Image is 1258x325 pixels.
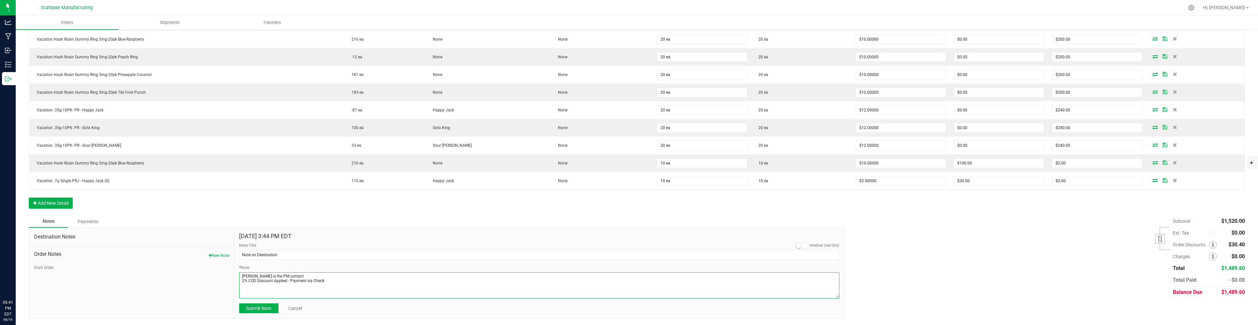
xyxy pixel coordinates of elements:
a: Transfers [221,16,323,29]
input: 0 [1052,159,1142,168]
input: 0 [856,52,946,62]
input: 0 [657,70,747,79]
input: 0 [657,176,747,185]
span: Happy Jack [429,108,454,112]
input: 0 [657,159,747,168]
span: None [555,161,567,165]
label: Note [239,265,249,271]
span: Delete Order Detail [1170,90,1180,94]
span: Destination Notes [34,233,229,241]
span: None [555,125,567,130]
span: $0.00 [1231,253,1245,259]
input: 0 [856,35,946,44]
span: 10 ea [755,161,768,165]
span: Save Order Detail [1160,178,1170,182]
span: Submit Note [246,306,271,311]
p: 06:41 PM EDT [3,299,13,317]
input: 0 [954,70,1044,79]
span: 181 ea [348,72,364,77]
a: Cancel [288,305,302,312]
span: Save Order Detail [1160,37,1170,41]
span: Order Discounts [1173,242,1209,247]
span: - $0.00 [1228,277,1245,283]
span: Transfers [254,20,290,26]
inline-svg: Inventory [5,61,11,68]
button: Add New Detail [29,198,73,209]
span: Vacation Hash Rosin Gummy Ring 5mg-20pk Blue Raspberry [33,161,144,165]
span: Est. Tax [1173,230,1207,236]
input: 0 [954,52,1044,62]
input: 0 [856,105,946,115]
span: 10 ea [755,179,768,183]
span: Order Notes [34,250,229,258]
input: 0 [657,123,747,132]
span: None [429,161,442,165]
span: Save Order Detail [1160,125,1170,129]
span: Vacation Hash Rosin Gummy Ring 5mg-20pk Blue Raspberry [33,37,144,42]
span: Delete Order Detail [1170,125,1180,129]
input: 0 [1052,88,1142,97]
inline-svg: Outbound [5,75,11,82]
span: Charges [1173,254,1209,259]
span: None [429,72,442,77]
span: 100 ea [348,125,364,130]
input: 0 [856,176,946,185]
input: 0 [856,141,946,150]
div: Payments [68,216,107,227]
span: Total [1173,265,1185,271]
span: $1,489.60 [1221,289,1245,295]
button: New Note [209,253,229,258]
span: 20 ea [755,90,768,95]
span: None [555,90,567,95]
span: None [555,72,567,77]
span: 20 ea [755,37,768,42]
span: Save Order Detail [1160,143,1170,147]
input: 0 [856,123,946,132]
span: Delete Order Detail [1170,107,1180,111]
input: 0 [856,88,946,97]
span: Vacation .7g Single PRJ - Happy Jack (S) [33,179,109,183]
inline-svg: Manufacturing [5,33,11,40]
span: Vacation Hash Rosin Gummy Ring 5mg-20pk Peach Ring [33,55,138,59]
span: Delete Order Detail [1170,37,1180,41]
span: None [555,179,567,183]
input: 0 [657,105,747,115]
input: 0 [954,123,1044,132]
span: Vacation .35g-10PK- PR - Sour [PERSON_NAME] [33,143,121,148]
label: Internal Use Only [810,242,839,248]
span: 20 ea [755,108,768,112]
span: None [555,55,567,59]
span: Delete Order Detail [1170,178,1180,182]
h4: [DATE] 3:44 PM EDT [239,233,839,239]
input: 0 [1052,105,1142,115]
span: Vacation Hash Rosin Gummy Ring 5mg-20pk Pineapple Coconut [33,72,152,77]
div: Notes [29,215,68,228]
span: Delete Order Detail [1170,143,1180,147]
span: 33 ea [348,143,361,148]
span: 216 ea [348,37,364,42]
span: Vacation .35g-10PK- PR - Sofa King [33,125,100,130]
input: 0 [954,105,1044,115]
span: Save Order Detail [1160,72,1170,76]
div: Manage settings [1187,5,1195,11]
span: 183 ea [348,90,364,95]
input: 0 [1052,141,1142,150]
input: 0 [954,159,1044,168]
span: None [429,90,442,95]
span: None [429,37,442,42]
span: Save Order Detail [1160,90,1170,94]
span: Hi, [PERSON_NAME]! [1203,5,1246,10]
span: 110 ea [348,179,364,183]
button: Submit Note [239,303,278,313]
p: 08/19 [3,317,13,322]
span: 216 ea [348,161,364,165]
span: 20 ea [755,55,768,59]
span: 20 ea [755,143,768,148]
span: Delete Order Detail [1170,54,1180,58]
span: Shipments [151,20,188,26]
span: Sour [PERSON_NAME] [429,143,472,148]
input: 0 [1052,123,1142,132]
span: $0.00 [1231,230,1245,236]
span: -12 ea [348,55,362,59]
button: Draft Order [34,265,53,271]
